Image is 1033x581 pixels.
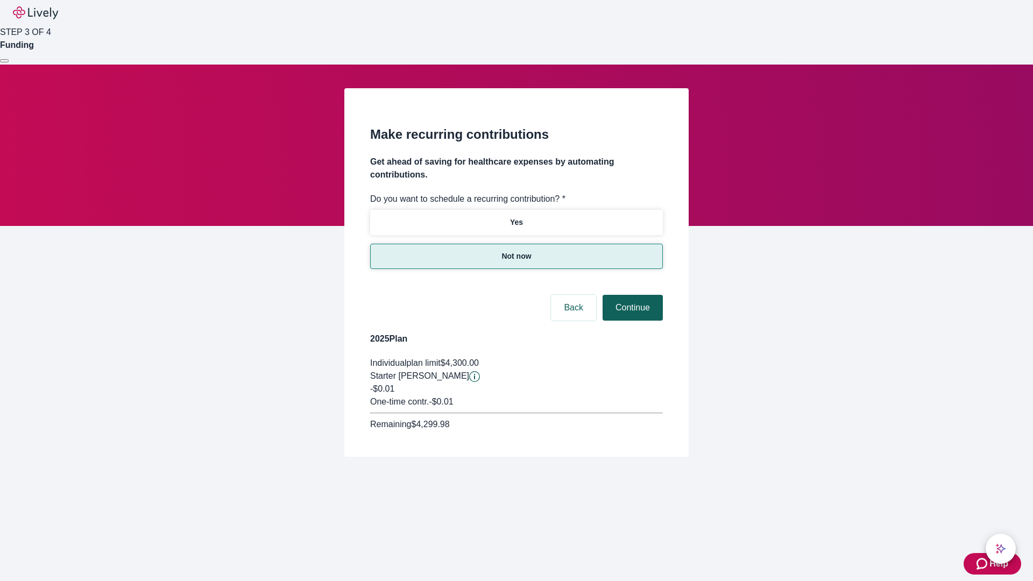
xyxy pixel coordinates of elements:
span: Remaining [370,420,411,429]
p: Yes [510,217,523,228]
svg: Lively AI Assistant [995,543,1006,554]
span: - $0.01 [429,397,453,406]
span: Individual plan limit [370,358,441,367]
button: Yes [370,210,663,235]
span: One-time contr. [370,397,429,406]
button: Continue [603,295,663,321]
span: Starter [PERSON_NAME] [370,371,469,380]
svg: Starter penny details [469,371,480,382]
span: -$0.01 [370,384,394,393]
p: Not now [501,251,531,262]
span: $4,300.00 [441,358,479,367]
button: chat [986,534,1016,564]
h2: Make recurring contributions [370,125,663,144]
button: Back [551,295,596,321]
svg: Zendesk support icon [977,557,989,570]
img: Lively [13,6,58,19]
label: Do you want to schedule a recurring contribution? * [370,193,565,206]
h4: 2025 Plan [370,332,663,345]
span: Help [989,557,1008,570]
button: Not now [370,244,663,269]
h4: Get ahead of saving for healthcare expenses by automating contributions. [370,155,663,181]
button: Lively will contribute $0.01 to establish your account [469,371,480,382]
span: $4,299.98 [411,420,449,429]
button: Zendesk support iconHelp [964,553,1021,575]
